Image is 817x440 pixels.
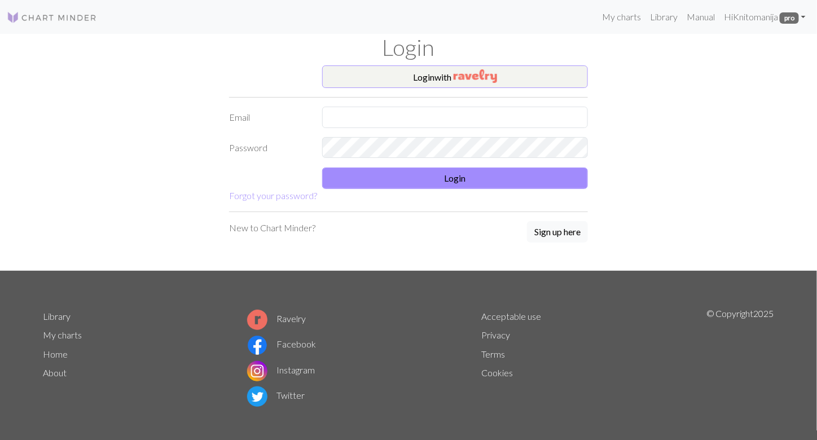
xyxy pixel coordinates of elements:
[481,367,513,378] a: Cookies
[527,221,588,243] button: Sign up here
[229,221,315,235] p: New to Chart Minder?
[454,69,497,83] img: Ravelry
[682,6,719,28] a: Manual
[247,390,305,401] a: Twitter
[247,335,267,355] img: Facebook logo
[598,6,645,28] a: My charts
[481,349,505,359] a: Terms
[706,307,774,410] p: © Copyright 2025
[322,168,588,189] button: Login
[527,221,588,244] a: Sign up here
[247,386,267,407] img: Twitter logo
[247,313,306,324] a: Ravelry
[322,65,588,88] button: Loginwith
[247,310,267,330] img: Ravelry logo
[43,349,68,359] a: Home
[719,6,810,28] a: HiKnitomanija pro
[43,367,67,378] a: About
[229,190,317,201] a: Forgot your password?
[43,311,71,322] a: Library
[247,364,315,375] a: Instagram
[247,361,267,381] img: Instagram logo
[780,12,799,24] span: pro
[481,311,541,322] a: Acceptable use
[222,107,315,128] label: Email
[7,11,97,24] img: Logo
[222,137,315,159] label: Password
[43,329,82,340] a: My charts
[36,34,781,61] h1: Login
[645,6,682,28] a: Library
[481,329,510,340] a: Privacy
[247,338,316,349] a: Facebook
